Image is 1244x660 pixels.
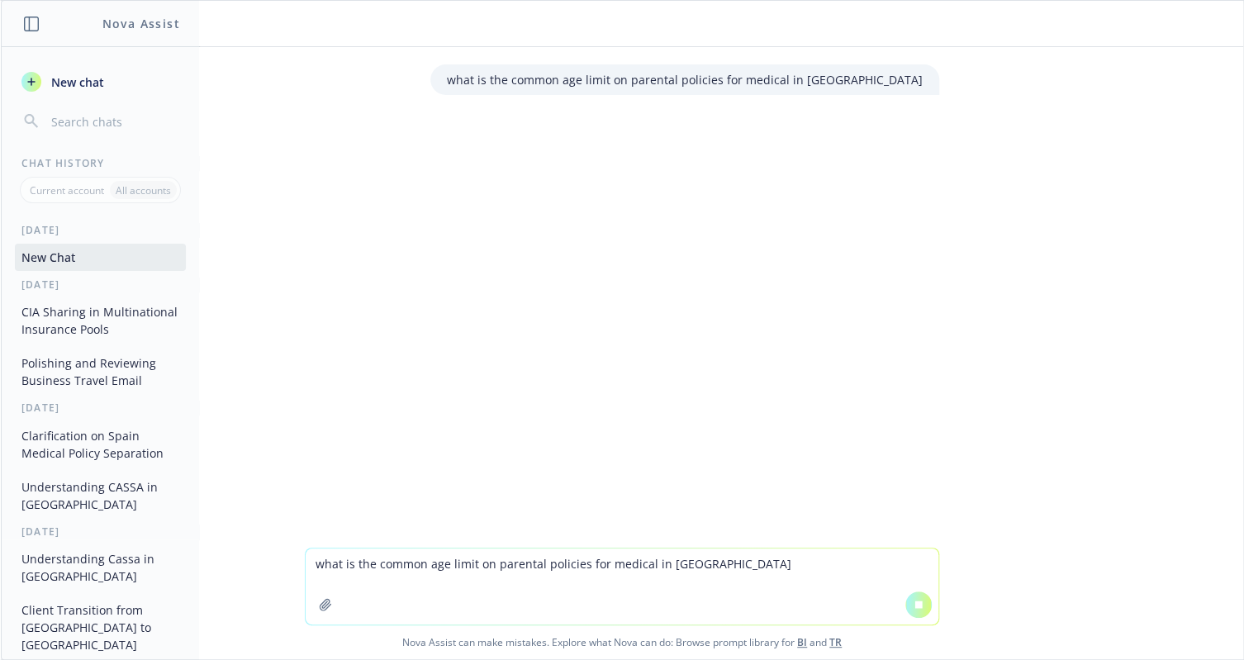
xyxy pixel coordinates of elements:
[7,625,1237,659] span: Nova Assist can make mistakes. Explore what Nova can do: Browse prompt library for and
[15,67,186,97] button: New chat
[116,183,171,197] p: All accounts
[797,635,807,649] a: BI
[15,349,186,394] button: Polishing and Reviewing Business Travel Email
[15,596,186,658] button: Client Transition from [GEOGRAPHIC_DATA] to [GEOGRAPHIC_DATA]
[2,525,199,539] div: [DATE]
[2,156,199,170] div: Chat History
[15,545,186,590] button: Understanding Cassa in [GEOGRAPHIC_DATA]
[102,15,180,32] h1: Nova Assist
[2,278,199,292] div: [DATE]
[2,401,199,415] div: [DATE]
[15,244,186,271] button: New Chat
[2,223,199,237] div: [DATE]
[15,298,186,343] button: CIA Sharing in Multinational Insurance Pools
[30,183,104,197] p: Current account
[15,422,186,467] button: Clarification on Spain Medical Policy Separation
[829,635,842,649] a: TR
[15,473,186,518] button: Understanding CASSA in [GEOGRAPHIC_DATA]
[447,71,923,88] p: what is the common age limit on parental policies for medical in [GEOGRAPHIC_DATA]
[48,74,104,91] span: New chat
[48,110,179,133] input: Search chats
